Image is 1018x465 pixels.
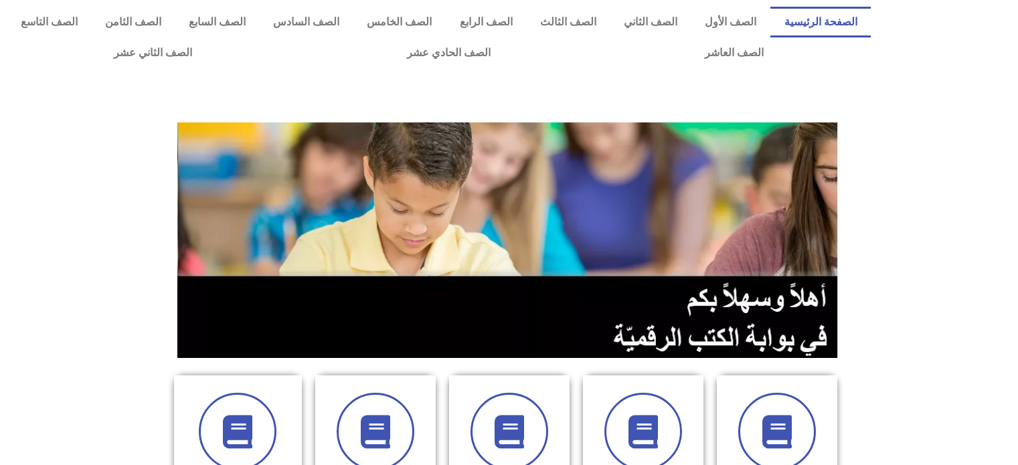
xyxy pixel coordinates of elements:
a: الصف الثاني عشر [7,37,299,68]
a: الصف الثالث [526,7,610,37]
a: الصف الثاني [610,7,691,37]
a: الصف الرابع [446,7,526,37]
a: الصف العاشر [598,37,871,68]
a: الصف الحادي عشر [299,37,597,68]
a: الصف السابع [175,7,259,37]
a: الصف الثامن [91,7,175,37]
a: الصفحة الرئيسية [770,7,871,37]
a: الصف الأول [691,7,770,37]
a: الصف الخامس [353,7,446,37]
a: الصف السادس [260,7,353,37]
a: الصف التاسع [7,7,91,37]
